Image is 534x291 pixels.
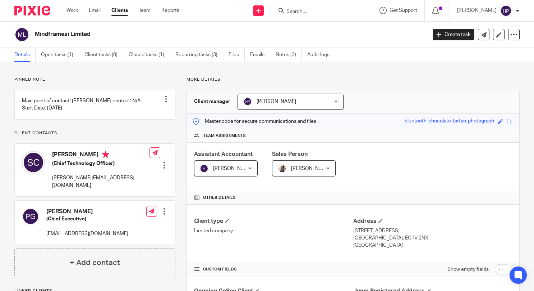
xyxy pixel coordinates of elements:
span: [PERSON_NAME] [257,99,296,104]
a: Details [14,48,36,62]
span: Assistant Accountant [194,151,253,157]
img: svg%3E [14,27,29,42]
span: Sales Person [272,151,308,157]
p: [GEOGRAPHIC_DATA], EC1V 2NX [353,234,512,242]
p: [EMAIL_ADDRESS][DOMAIN_NAME] [46,230,128,237]
h4: Address [353,218,512,225]
p: Client contacts [14,130,175,136]
span: [PERSON_NAME] [213,166,253,171]
h4: [PERSON_NAME] [52,151,149,160]
a: Clients [111,7,128,14]
a: Recurring tasks (3) [175,48,223,62]
p: More details [187,77,520,82]
h5: (Chief Technology Officer) [52,160,149,167]
span: [PERSON_NAME] [291,166,331,171]
img: Matt%20Circle.png [278,164,286,173]
a: Work [66,7,78,14]
a: Create task [433,29,474,40]
a: Closed tasks (1) [129,48,170,62]
label: Show empty fields [447,266,489,273]
p: Limited company [194,227,353,234]
p: Master code for secure communications and files [192,118,316,125]
img: svg%3E [500,5,512,17]
a: Team [139,7,151,14]
p: [GEOGRAPHIC_DATA] [353,242,512,249]
a: Notes (2) [276,48,302,62]
h3: Client manager [194,98,230,105]
h2: Mindframeai Limited [35,31,345,38]
a: Client tasks (0) [84,48,123,62]
h4: + Add contact [70,257,120,268]
h4: CUSTOM FIELDS [194,267,353,272]
a: Emails [250,48,270,62]
img: svg%3E [200,164,208,173]
span: Get Support [390,8,417,13]
h4: [PERSON_NAME] [46,208,128,215]
a: Files [229,48,245,62]
span: Team assignments [203,133,246,139]
span: Other details [203,195,236,201]
h5: (Chief Executive) [46,215,128,223]
p: [PERSON_NAME][EMAIL_ADDRESS][DOMAIN_NAME] [52,174,149,189]
a: Email [89,7,101,14]
p: [PERSON_NAME] [457,7,497,14]
img: svg%3E [22,208,39,225]
p: [STREET_ADDRESS] [353,227,512,234]
input: Search [286,9,350,15]
p: Pinned note [14,77,175,82]
i: Primary [102,151,109,158]
img: svg%3E [22,151,45,174]
a: Audit logs [307,48,335,62]
h4: Client type [194,218,353,225]
img: svg%3E [243,97,252,106]
a: Open tasks (1) [41,48,79,62]
a: Reports [161,7,179,14]
img: Pixie [14,6,50,15]
div: bluetooth-chocolate-tartan-photograph [405,117,494,126]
